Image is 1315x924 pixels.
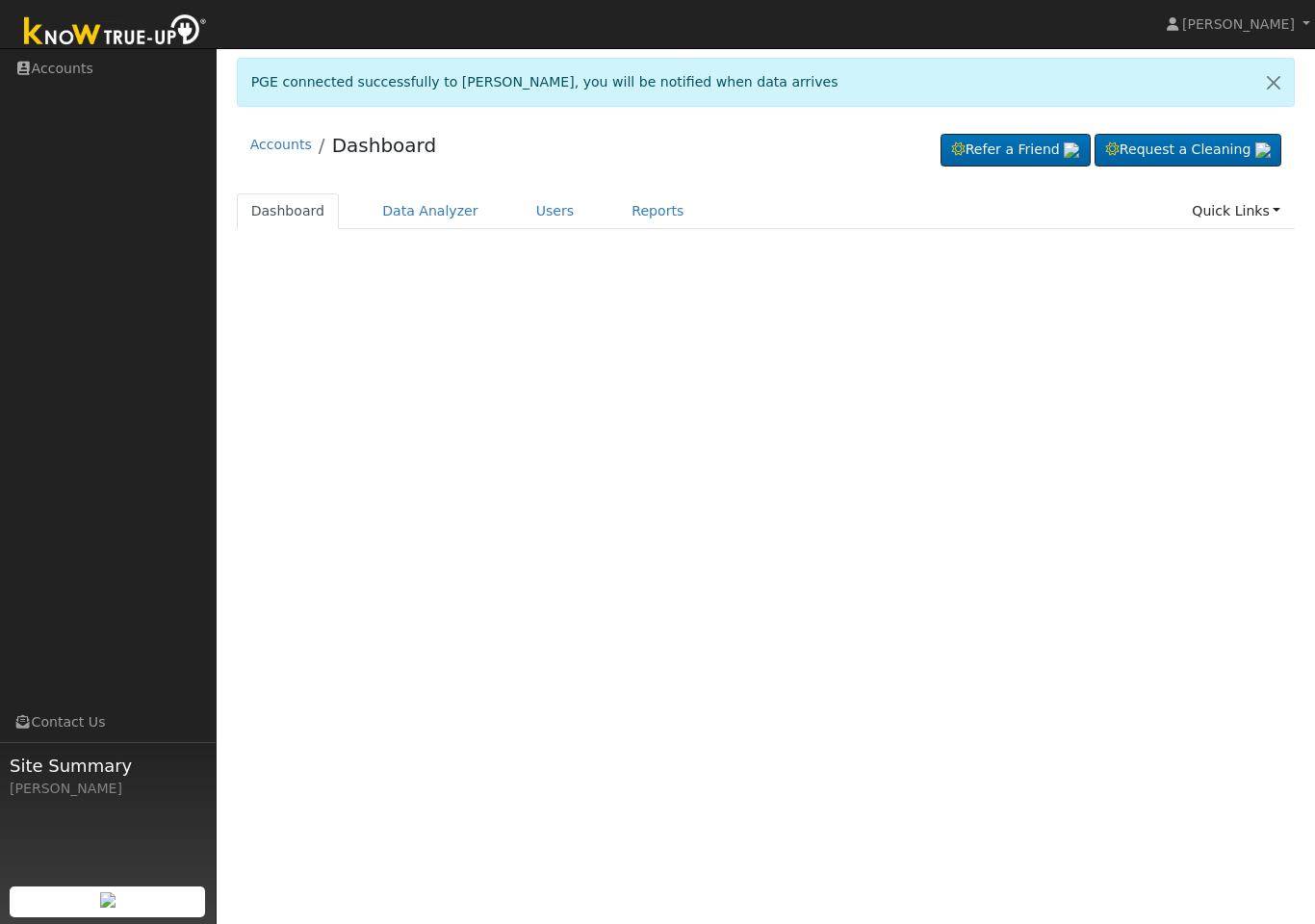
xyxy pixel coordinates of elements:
[1182,16,1295,32] span: [PERSON_NAME]
[1064,142,1079,158] img: retrieve
[368,193,493,229] a: Data Analyzer
[1253,59,1294,106] a: Close
[250,137,312,152] a: Accounts
[617,193,698,229] a: Reports
[10,753,206,779] span: Site Summary
[522,193,589,229] a: Users
[100,892,116,908] img: retrieve
[1177,193,1295,229] a: Quick Links
[1095,134,1281,167] a: Request a Cleaning
[10,779,206,799] div: [PERSON_NAME]
[237,193,340,229] a: Dashboard
[941,134,1091,167] a: Refer a Friend
[332,134,437,157] a: Dashboard
[1255,142,1271,158] img: retrieve
[14,11,217,54] img: Know True-Up
[237,58,1296,107] div: PGE connected successfully to [PERSON_NAME], you will be notified when data arrives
